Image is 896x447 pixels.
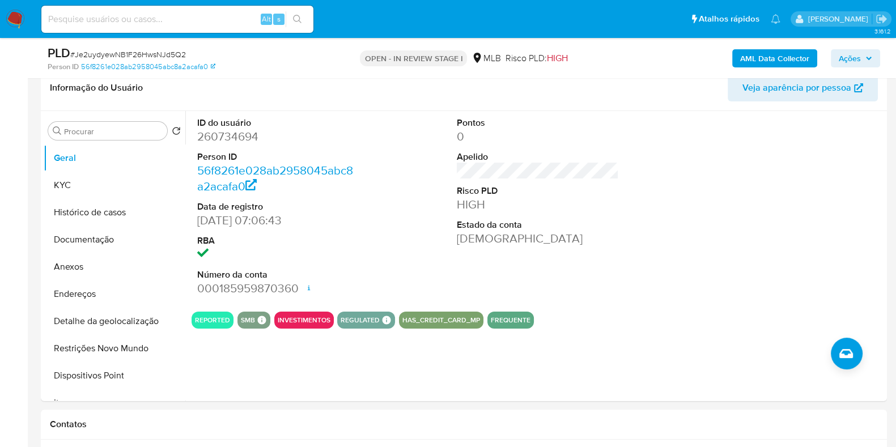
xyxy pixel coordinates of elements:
[44,280,185,308] button: Endereços
[44,335,185,362] button: Restrições Novo Mundo
[172,126,181,139] button: Retornar ao pedido padrão
[44,308,185,335] button: Detalhe da geolocalização
[197,117,359,129] dt: ID do usuário
[505,52,567,65] span: Risco PLD:
[699,13,759,25] span: Atalhos rápidos
[874,27,890,36] span: 3.161.2
[457,197,619,212] dd: HIGH
[70,49,186,60] span: # Je2uydyewNB1F26HwsNJd5Q2
[44,389,185,416] button: Items
[64,126,163,137] input: Procurar
[876,13,887,25] a: Sair
[197,269,359,281] dt: Número da conta
[44,226,185,253] button: Documentação
[197,235,359,247] dt: RBA
[50,419,878,430] h1: Contatos
[546,52,567,65] span: HIGH
[732,49,817,67] button: AML Data Collector
[197,201,359,213] dt: Data de registro
[44,144,185,172] button: Geral
[53,126,62,135] button: Procurar
[41,12,313,27] input: Pesquise usuários ou casos...
[808,14,872,24] p: viviane.jdasilva@mercadopago.com.br
[457,129,619,144] dd: 0
[81,62,215,72] a: 56f8261e028ab2958045abc8a2acafa0
[728,74,878,101] button: Veja aparência por pessoa
[740,49,809,67] b: AML Data Collector
[831,49,880,67] button: Ações
[262,14,271,24] span: Alt
[457,117,619,129] dt: Pontos
[44,172,185,199] button: KYC
[197,280,359,296] dd: 000185959870360
[44,253,185,280] button: Anexos
[44,199,185,226] button: Histórico de casos
[286,11,309,27] button: search-icon
[197,212,359,228] dd: [DATE] 07:06:43
[457,219,619,231] dt: Estado da conta
[50,82,143,93] h1: Informação do Usuário
[457,151,619,163] dt: Apelido
[44,362,185,389] button: Dispositivos Point
[48,62,79,72] b: Person ID
[48,44,70,62] b: PLD
[277,14,281,24] span: s
[197,162,353,194] a: 56f8261e028ab2958045abc8a2acafa0
[839,49,861,67] span: Ações
[771,14,780,24] a: Notificações
[360,50,467,66] p: OPEN - IN REVIEW STAGE I
[457,185,619,197] dt: Risco PLD
[742,74,851,101] span: Veja aparência por pessoa
[197,151,359,163] dt: Person ID
[197,129,359,144] dd: 260734694
[472,52,500,65] div: MLB
[457,231,619,246] dd: [DEMOGRAPHIC_DATA]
